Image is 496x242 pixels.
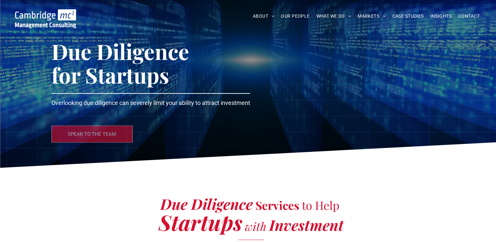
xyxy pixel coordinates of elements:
span: to Help [302,197,339,213]
strong: Services [255,197,299,213]
a: OUR PEOPLE [278,11,313,21]
span: Due Diligence for Startups [51,37,189,89]
span: with [245,218,267,234]
a: WHAT WE DO [313,11,355,21]
strong: Due Diligence [160,194,253,213]
strong: Startups [159,208,242,236]
a: SPEAK TO THE TEAM [51,126,133,143]
a: INSIGHTS [427,11,455,21]
span: SPEAK TO THE TEAM [68,126,116,142]
a: MARKETS [354,11,389,21]
img: Go to Homepage [15,9,76,28]
a: Your Business Transformed | Cambridge Management Consulting [15,10,76,17]
a: ABOUT [249,11,278,21]
a: CONTACT [455,11,483,21]
a: CASE STUDIES [389,11,427,21]
span: Overlooking due diligence can severely limit your ability to attract investment [51,99,250,106]
strong: Investment [269,215,344,234]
